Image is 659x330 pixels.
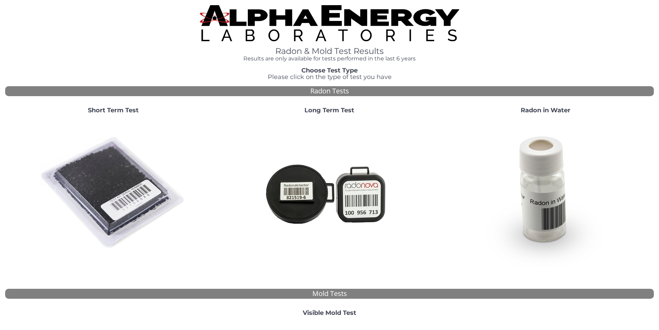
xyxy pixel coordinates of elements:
[200,47,459,56] h1: Radon & Mold Test Results
[472,119,620,267] img: RadoninWater.jpg
[5,86,654,96] div: Radon Tests
[256,119,403,267] img: Radtrak2vsRadtrak3.jpg
[200,56,459,62] h4: Results are only available for tests performed in the last 6 years
[301,67,358,74] strong: Choose Test Type
[521,106,570,114] strong: Radon in Water
[5,289,654,299] div: Mold Tests
[88,106,139,114] strong: Short Term Test
[200,5,459,41] img: TightCrop.jpg
[304,106,354,114] strong: Long Term Test
[268,73,392,81] span: Please click on the type of test you have
[39,119,187,267] img: ShortTerm.jpg
[303,309,356,317] strong: Visible Mold Test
